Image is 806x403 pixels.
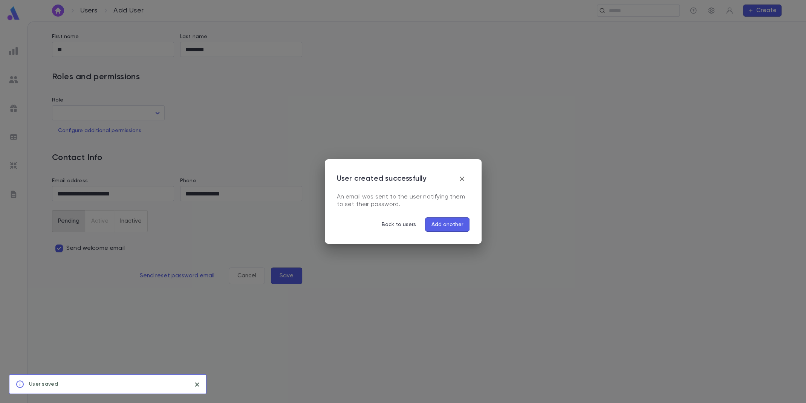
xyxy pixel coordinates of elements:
[425,217,470,232] button: Add another
[376,217,422,232] button: Back to users
[191,378,203,391] button: close
[337,193,470,208] div: An email was sent to the user notifying them to set their password.
[29,377,58,391] div: User saved
[337,174,427,183] p: User created successfully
